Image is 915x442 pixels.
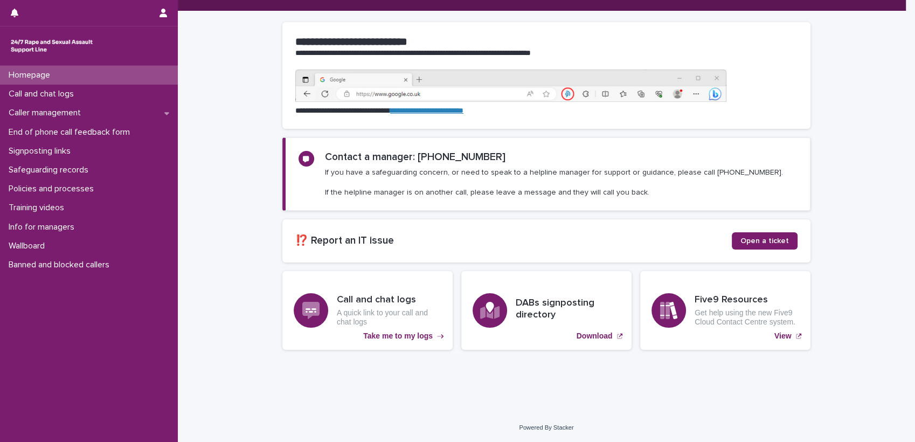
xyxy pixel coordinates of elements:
span: Open a ticket [740,237,789,245]
p: Safeguarding records [4,165,97,175]
h3: DABs signposting directory [516,298,620,321]
p: Signposting links [4,146,79,156]
p: Take me to my logs [363,331,433,341]
p: Caller management [4,108,89,118]
h3: Five9 Resources [695,294,799,306]
p: If you have a safeguarding concern, or need to speak to a helpline manager for support or guidanc... [325,168,783,197]
p: Banned and blocked callers [4,260,118,270]
img: https%3A%2F%2Fcdn.document360.io%2F0deca9d6-0dac-4e56-9e8f-8d9979bfce0e%2FImages%2FDocumentation%... [295,70,726,102]
a: Download [461,271,632,350]
p: Policies and processes [4,184,102,194]
a: Open a ticket [732,232,798,250]
a: View [640,271,810,350]
p: Training videos [4,203,73,213]
p: Call and chat logs [4,89,82,99]
p: Get help using the new Five9 Cloud Contact Centre system. [695,308,799,327]
p: Homepage [4,70,59,80]
h2: ⁉️ Report an IT issue [295,234,732,247]
h2: Contact a manager: [PHONE_NUMBER] [325,151,505,163]
p: View [774,331,792,341]
p: Info for managers [4,222,83,232]
a: Take me to my logs [282,271,453,350]
p: Download [577,331,613,341]
p: A quick link to your call and chat logs [337,308,441,327]
h3: Call and chat logs [337,294,441,306]
p: End of phone call feedback form [4,127,138,137]
img: rhQMoQhaT3yELyF149Cw [9,35,95,57]
a: Powered By Stacker [519,424,573,431]
p: Wallboard [4,241,53,251]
